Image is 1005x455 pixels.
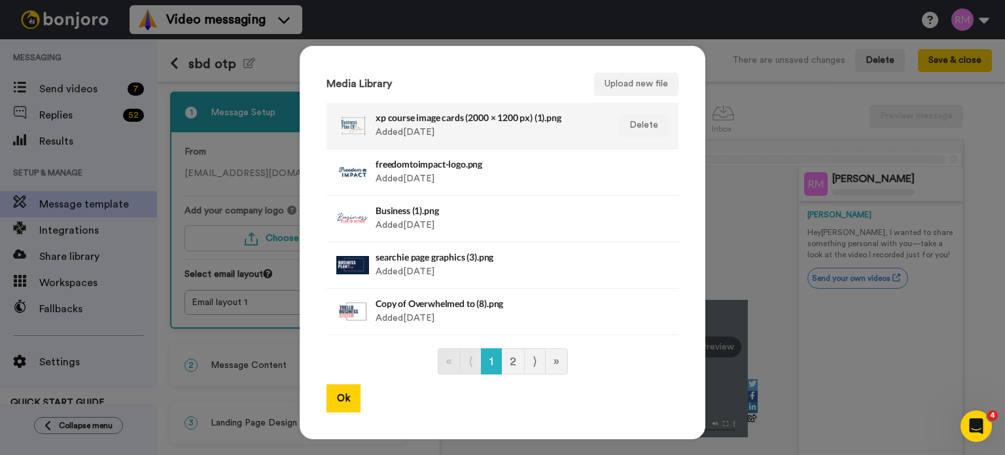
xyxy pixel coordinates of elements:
[376,252,601,262] h4: searchie page graphics (3).png
[376,113,601,122] h4: xp course image cards (2000 × 1200 px) (1).png
[460,348,482,374] a: Go to previous page
[481,348,502,374] a: Go to page number 1
[376,249,601,282] div: Added [DATE]
[524,348,546,374] a: Go to next page
[545,348,568,374] a: Go to last page
[501,348,525,374] a: Go to page number 2
[326,79,392,90] h3: Media Library
[376,202,601,235] div: Added [DATE]
[987,410,998,421] span: 4
[376,159,601,169] h4: freedomtoimpact-logo.png
[376,156,601,189] div: Added [DATE]
[376,206,601,215] h4: Business (1).png
[326,384,361,412] button: Ok
[376,295,601,328] div: Added [DATE]
[376,299,601,308] h4: Copy of Overwhelmed to (8).png
[961,410,992,442] iframe: Intercom live chat
[594,73,679,96] button: Upload new file
[619,114,669,137] button: Delete
[376,109,601,142] div: Added [DATE]
[438,348,461,374] a: Go to first page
